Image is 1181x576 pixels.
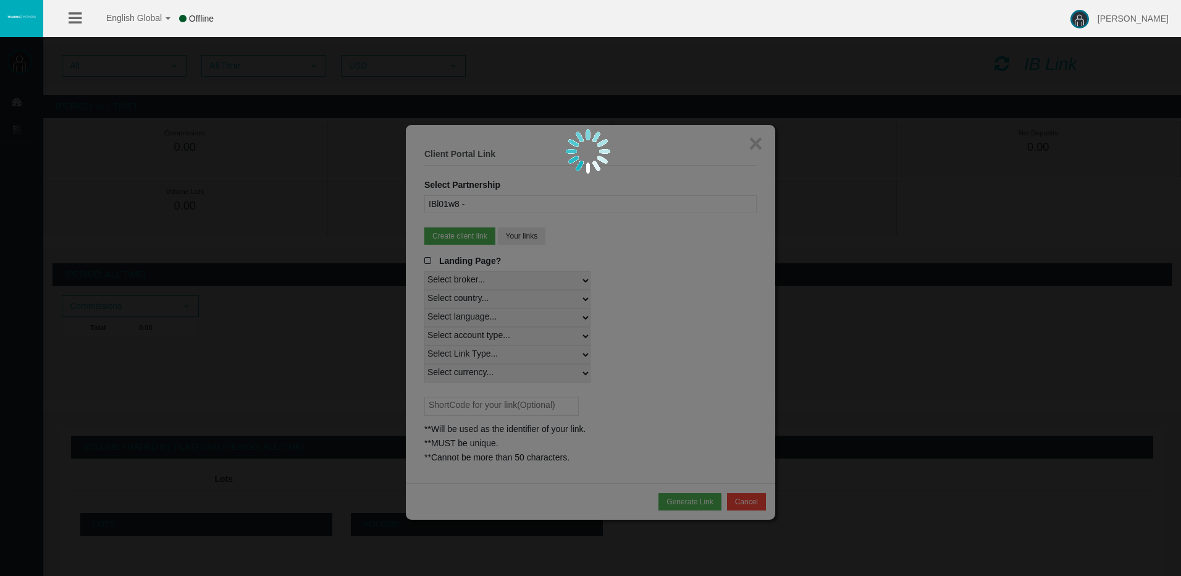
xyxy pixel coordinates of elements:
[1098,14,1169,23] span: [PERSON_NAME]
[6,14,37,19] img: logo.svg
[189,14,214,23] span: Offline
[90,13,162,23] span: English Global
[1070,10,1089,28] img: user-image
